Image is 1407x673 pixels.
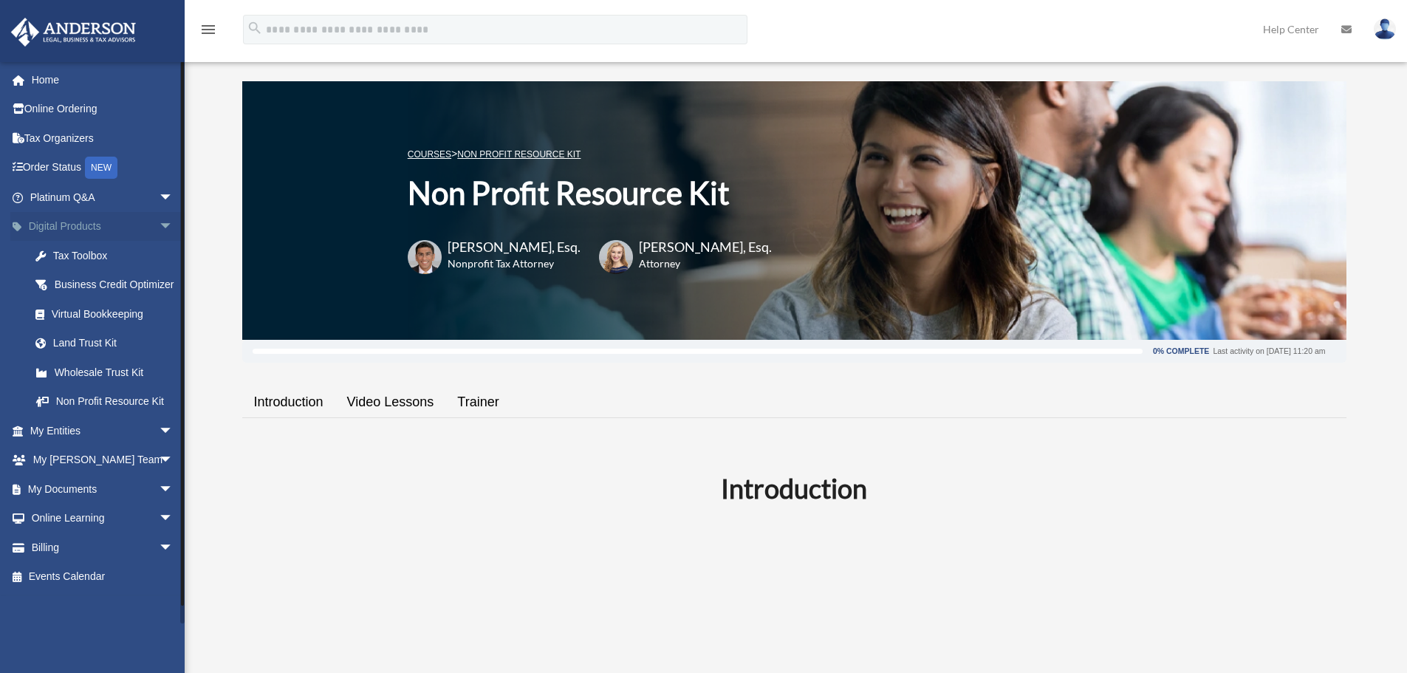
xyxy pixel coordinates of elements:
[408,240,442,274] img: karim-circle.png
[10,95,196,124] a: Online Ordering
[251,470,1338,507] h2: Introduction
[639,256,753,271] h6: Attorney
[10,533,196,562] a: Billingarrow_drop_down
[10,212,196,242] a: Digital Productsarrow_drop_down
[10,562,196,592] a: Events Calendar
[159,504,188,534] span: arrow_drop_down
[159,182,188,213] span: arrow_drop_down
[21,241,196,270] a: Tax Toolbox
[10,182,196,212] a: Platinum Q&Aarrow_drop_down
[159,533,188,563] span: arrow_drop_down
[21,358,196,387] a: Wholesale Trust Kit
[52,305,177,324] div: Virtual Bookkeeping
[408,171,772,215] h1: Non Profit Resource Kit
[52,363,177,382] div: Wholesale Trust Kit
[448,256,581,271] h6: Nonprofit Tax Attorney
[10,445,196,475] a: My [PERSON_NAME] Teamarrow_drop_down
[10,504,196,533] a: Online Learningarrow_drop_down
[52,392,170,411] div: Non Profit Resource Kit
[457,149,581,160] a: Non Profit Resource Kit
[639,238,772,256] h3: [PERSON_NAME], Esq.
[408,149,451,160] a: COURSES
[159,416,188,446] span: arrow_drop_down
[599,240,633,274] img: savannah-circle.png
[1213,347,1325,355] div: Last activity on [DATE] 11:20 am
[21,270,196,300] a: Business Credit Optimizer
[445,381,510,423] a: Trainer
[408,145,772,163] p: >
[1153,347,1209,355] div: 0% Complete
[159,212,188,242] span: arrow_drop_down
[10,416,196,445] a: My Entitiesarrow_drop_down
[52,276,177,294] div: Business Credit Optimizer
[242,381,335,423] a: Introduction
[1374,18,1396,40] img: User Pic
[21,387,188,417] a: Non Profit Resource Kit
[335,381,446,423] a: Video Lessons
[21,329,196,358] a: Land Trust Kit
[52,247,177,265] div: Tax Toolbox
[7,18,140,47] img: Anderson Advisors Platinum Portal
[247,20,263,36] i: search
[10,123,196,153] a: Tax Organizers
[21,299,196,329] a: Virtual Bookkeeping
[10,474,196,504] a: My Documentsarrow_drop_down
[52,334,177,352] div: Land Trust Kit
[199,21,217,38] i: menu
[199,26,217,38] a: menu
[10,153,196,183] a: Order StatusNEW
[159,445,188,476] span: arrow_drop_down
[10,65,196,95] a: Home
[448,238,581,256] h3: [PERSON_NAME], Esq.
[159,474,188,505] span: arrow_drop_down
[85,157,117,179] div: NEW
